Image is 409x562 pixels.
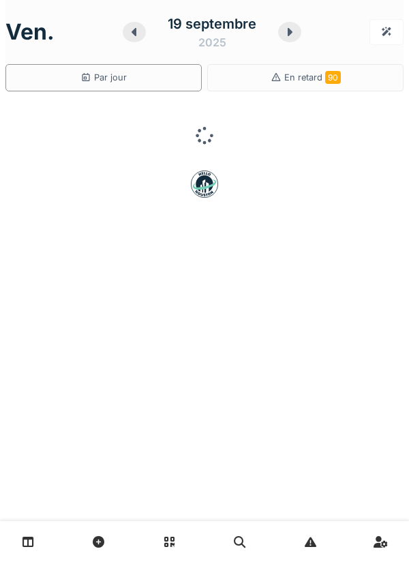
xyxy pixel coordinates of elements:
[325,71,341,84] span: 90
[5,19,55,45] h1: ven.
[198,34,226,50] div: 2025
[80,71,127,84] div: Par jour
[284,72,341,83] span: En retard
[191,171,218,198] img: badge-BVDL4wpA.svg
[168,14,256,34] div: 19 septembre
